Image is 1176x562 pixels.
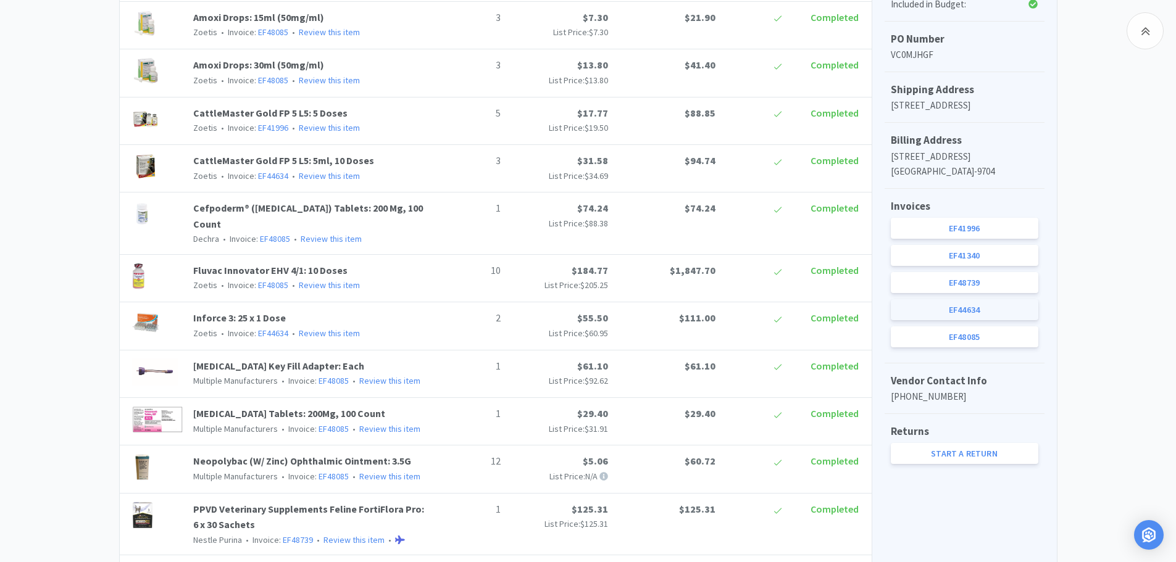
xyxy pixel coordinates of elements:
[439,200,501,217] p: 1
[891,132,1038,149] h5: Billing Address
[439,57,501,73] p: 3
[290,170,297,181] span: •
[685,202,715,214] span: $74.24
[511,326,608,340] p: List Price:
[132,310,159,337] img: 3505fae2603f4d0595641570ae5777d5_33624.png
[811,455,859,467] span: Completed
[580,279,608,291] span: $205.25
[217,170,288,181] span: Invoice:
[299,27,360,38] a: Review this item
[589,27,608,38] span: $7.30
[299,75,360,86] a: Review this item
[811,407,859,419] span: Completed
[511,169,608,183] p: List Price:
[511,25,608,39] p: List Price:
[585,218,608,229] span: $88.38
[585,170,608,181] span: $34.69
[193,471,278,482] span: Multiple Manufacturers
[290,75,297,86] span: •
[290,279,297,291] span: •
[319,375,349,386] a: EF48085
[315,534,322,545] span: •
[193,455,411,467] a: Neopolybac (W/ Zinc) Ophthalmic Ointment: 3.5G
[891,389,1038,404] p: [PHONE_NUMBER]
[685,107,715,119] span: $88.85
[891,245,1038,266] a: EF41340
[219,233,290,244] span: Invoice:
[193,170,217,181] span: Zoetis
[585,423,608,434] span: $31.91
[891,98,1038,113] p: [STREET_ADDRESS]
[193,375,278,386] span: Multiple Manufacturers
[299,170,360,181] a: Review this item
[244,534,251,545] span: •
[891,423,1038,440] h5: Returns
[280,471,286,482] span: •
[351,375,357,386] span: •
[193,264,348,276] a: Fluvac Innovator EHV 4/1: 10 Doses
[278,375,349,386] span: Invoice:
[193,154,374,167] a: CattleMaster Gold FP 5 L5: 5ml, 10 Doses
[572,264,608,276] span: $184.77
[193,59,324,71] a: Amoxi Drops: 30ml (50mg/ml)
[193,279,217,291] span: Zoetis
[242,534,313,545] span: Invoice:
[299,122,360,133] a: Review this item
[193,534,242,545] span: Nestle Purina
[577,59,608,71] span: $13.80
[577,202,608,214] span: $74.24
[685,11,715,23] span: $21.90
[260,233,290,244] a: EF48085
[811,154,859,167] span: Completed
[891,48,1038,62] p: VC0MJHGF
[132,502,154,529] img: 3236dfdfa7074db283b43398cab31e08_382711.png
[386,534,393,545] span: •
[132,200,152,228] img: e33af00ee8fe45c49437210ca8923d46_311111.png
[299,328,360,339] a: Review this item
[217,122,288,133] span: Invoice:
[193,75,217,86] span: Zoetis
[351,471,357,482] span: •
[219,75,226,86] span: •
[219,122,226,133] span: •
[685,59,715,71] span: $41.40
[891,149,1038,164] p: [STREET_ADDRESS]
[132,263,145,290] img: 47084751aa5548b4b6dd92f9debe187e_29634.png
[219,27,226,38] span: •
[811,59,859,71] span: Completed
[811,312,859,324] span: Completed
[217,75,288,86] span: Invoice:
[679,312,715,324] span: $111.00
[193,360,364,372] a: [MEDICAL_DATA] Key Fill Adapter: Each
[258,279,288,291] a: EF48085
[891,326,1038,347] a: EF48085
[319,423,349,434] a: EF48085
[891,443,1038,464] a: Start a Return
[439,263,501,279] p: 10
[258,328,288,339] a: EF44634
[511,422,608,436] p: List Price:
[811,360,859,372] span: Completed
[132,153,159,180] img: e861ab96624444b1a881657fcb154083_30585.png
[585,75,608,86] span: $13.80
[439,105,501,122] p: 5
[258,170,288,181] a: EF44634
[511,121,608,134] p: List Price:
[319,471,349,482] a: EF48085
[511,217,608,230] p: List Price:
[217,328,288,339] span: Invoice:
[219,279,226,291] span: •
[583,11,608,23] span: $7.30
[891,373,1038,389] h5: Vendor Contact Info
[299,279,360,291] a: Review this item
[193,503,424,531] a: PPVD Veterinary Supplements Feline FortiFlora Pro: 6 x 30 Sachets
[290,122,297,133] span: •
[219,170,226,181] span: •
[217,279,288,291] span: Invoice:
[359,471,420,482] a: Review this item
[193,407,385,419] a: [MEDICAL_DATA] Tablets: 200Mg, 100 Count
[577,407,608,419] span: $29.40
[1134,520,1164,550] div: Open Intercom Messenger
[891,31,1038,48] h5: PO Number
[891,81,1038,98] h5: Shipping Address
